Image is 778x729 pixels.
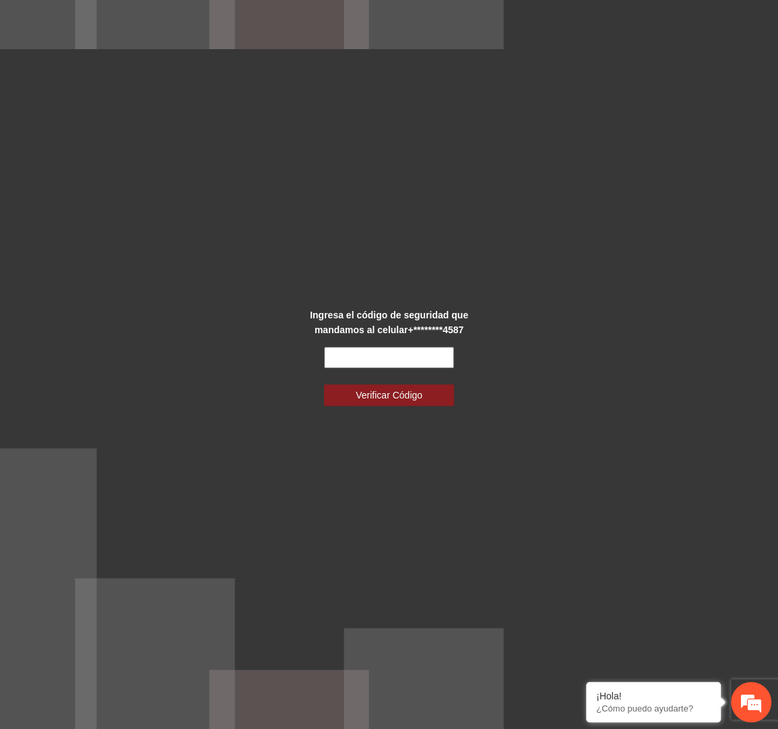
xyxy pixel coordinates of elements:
div: Minimizar ventana de chat en vivo [221,7,253,39]
strong: Ingresa el código de seguridad que mandamos al celular +********4587 [310,310,468,335]
span: Estamos en línea. [78,180,186,316]
div: ¡Hola! [596,691,711,701]
button: Verificar Código [324,384,454,406]
p: ¿Cómo puedo ayudarte? [596,703,711,714]
span: Verificar Código [356,388,422,403]
textarea: Escriba su mensaje y pulse “Intro” [7,368,257,415]
div: Chatee con nosotros ahora [70,69,226,86]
